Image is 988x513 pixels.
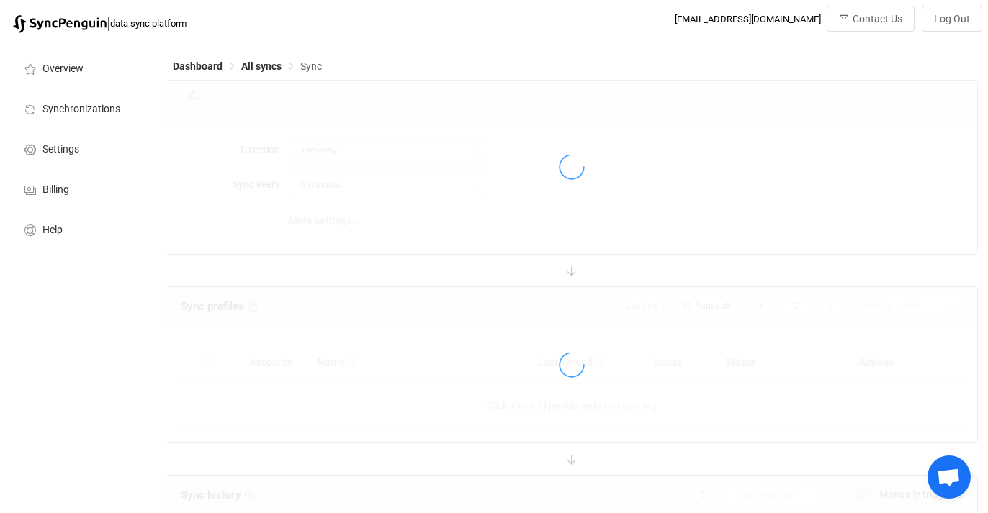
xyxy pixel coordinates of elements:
[173,61,322,71] div: Breadcrumb
[110,18,187,29] span: data sync platform
[7,47,151,88] a: Overview
[7,209,151,249] a: Help
[241,60,282,72] span: All syncs
[934,13,970,24] span: Log Out
[300,60,322,72] span: Sync
[13,13,187,33] a: |data sync platform
[13,15,107,33] img: syncpenguin.svg
[42,184,69,196] span: Billing
[928,455,971,499] a: Open chat
[42,144,79,155] span: Settings
[42,224,63,236] span: Help
[42,104,120,115] span: Synchronizations
[173,60,223,72] span: Dashboard
[827,6,915,32] button: Contact Us
[107,13,110,33] span: |
[922,6,982,32] button: Log Out
[853,13,902,24] span: Contact Us
[42,63,84,75] span: Overview
[7,168,151,209] a: Billing
[7,88,151,128] a: Synchronizations
[675,14,821,24] div: [EMAIL_ADDRESS][DOMAIN_NAME]
[7,128,151,168] a: Settings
